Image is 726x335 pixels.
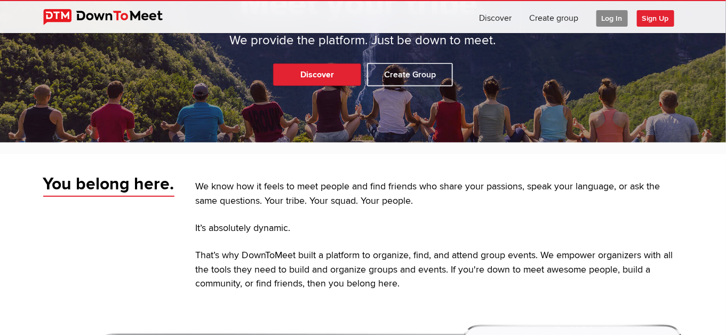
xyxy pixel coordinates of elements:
[588,1,636,33] a: Log In
[471,1,521,33] a: Discover
[196,180,683,209] p: We know how it feels to meet people and find friends who share your passions, speak your language...
[196,249,683,292] p: That’s why DownToMeet built a platform to organize, find, and attend group events. We empower org...
[596,10,628,27] span: Log In
[521,1,587,33] a: Create group
[196,221,683,236] p: It’s absolutely dynamic.
[273,63,361,86] a: Discover
[637,10,674,27] span: Sign Up
[43,9,179,25] img: DownToMeet
[637,1,683,33] a: Sign Up
[43,173,174,197] span: You belong here.
[367,63,453,86] a: Create Group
